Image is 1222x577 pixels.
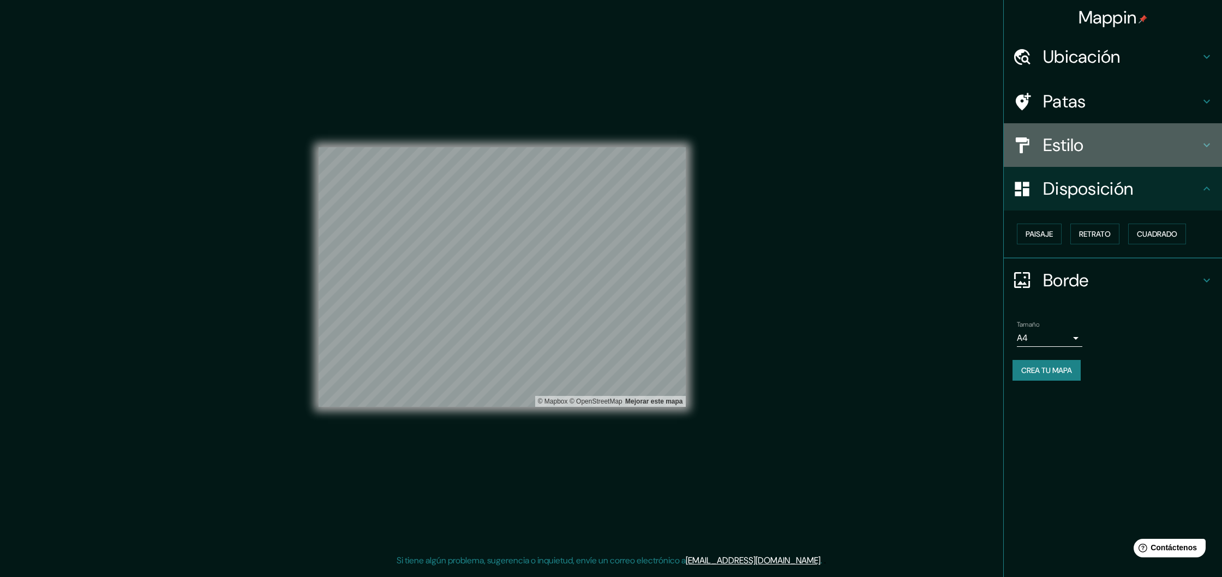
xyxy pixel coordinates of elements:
a: Mapa de OpenStreet [570,398,622,405]
button: Paisaje [1017,224,1062,244]
img: pin-icon.png [1139,15,1147,23]
font: Mejorar este mapa [625,398,682,405]
font: A4 [1017,332,1028,344]
button: Retrato [1070,224,1119,244]
font: . [820,555,822,566]
font: . [824,554,826,566]
font: Paisaje [1026,229,1053,239]
font: Ubicación [1043,45,1121,68]
a: Map feedback [625,398,682,405]
font: Cuadrado [1137,229,1177,239]
font: Tamaño [1017,320,1039,329]
font: Mappin [1079,6,1137,29]
div: Borde [1004,259,1222,302]
button: Cuadrado [1128,224,1186,244]
a: [EMAIL_ADDRESS][DOMAIN_NAME] [686,555,820,566]
a: Mapbox [538,398,568,405]
font: © Mapbox [538,398,568,405]
font: Disposición [1043,177,1133,200]
iframe: Lanzador de widgets de ayuda [1125,534,1210,565]
font: Si tiene algún problema, sugerencia o inquietud, envíe un correo electrónico a [397,555,686,566]
font: Patas [1043,90,1086,113]
font: Estilo [1043,134,1084,157]
font: Retrato [1079,229,1111,239]
canvas: Mapa [319,147,686,407]
div: Ubicación [1004,35,1222,79]
font: Borde [1043,269,1089,292]
div: Estilo [1004,123,1222,167]
div: A4 [1017,329,1082,347]
font: . [822,554,824,566]
div: Patas [1004,80,1222,123]
button: Crea tu mapa [1013,360,1081,381]
font: © OpenStreetMap [570,398,622,405]
font: Crea tu mapa [1021,365,1072,375]
div: Disposición [1004,167,1222,211]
